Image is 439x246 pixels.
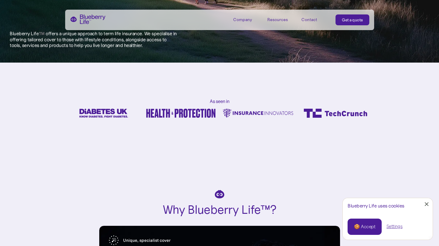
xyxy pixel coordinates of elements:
a: 🍪 Accept [348,219,382,235]
div: Contact [301,17,317,22]
div: Unique, specialist cover [123,238,170,243]
h2: As seen in [210,99,229,104]
div: Resources [267,17,288,22]
a: Contact [301,14,329,24]
div: Company [233,17,252,22]
h2: Why Blueberry Life™? [163,203,276,216]
a: Settings [387,223,402,230]
div: 2 of 8 [142,109,220,118]
div: Blueberry Life uses cookies [348,203,428,209]
p: Blueberry Life™️ offers a unique approach to term life insurance. We specialise in offering tailo... [10,31,177,48]
div: Company [233,14,260,24]
a: home [70,14,106,24]
a: Close Cookie Popup [421,198,433,210]
div: 🍪 Accept [354,223,375,230]
div: 3 of 8 [220,109,297,118]
div: Resources [267,14,294,24]
div: 1 of 8 [65,109,142,118]
a: Get a quote [336,14,369,25]
div: Get a quote [342,17,363,23]
div: carousel [65,109,374,118]
div: 4 of 8 [297,109,374,118]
